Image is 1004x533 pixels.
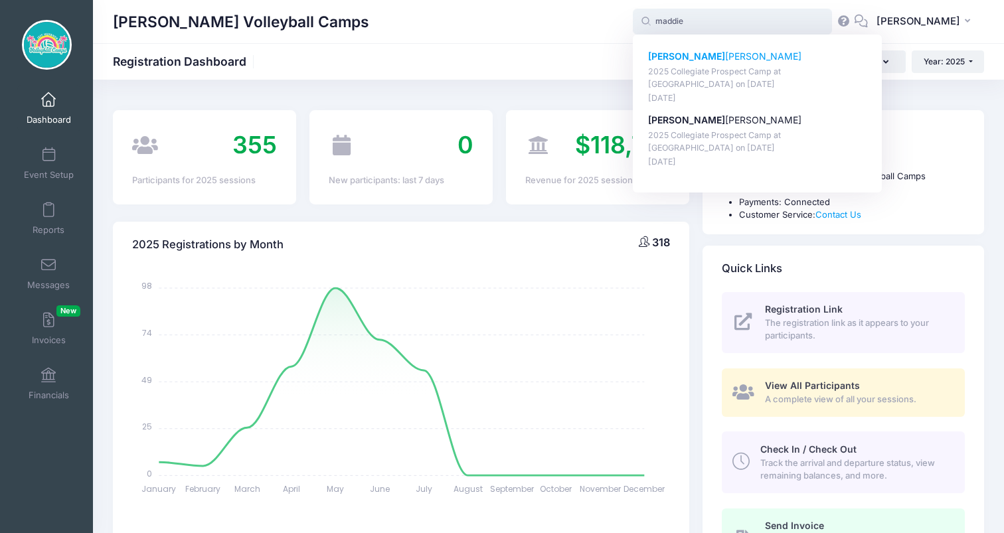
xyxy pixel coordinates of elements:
[648,50,867,64] p: [PERSON_NAME]
[113,54,258,68] h1: Registration Dashboard
[454,483,483,495] tspan: August
[29,390,69,401] span: Financials
[27,279,70,291] span: Messages
[924,56,965,66] span: Year: 2025
[147,467,153,479] tspan: 0
[132,174,277,187] div: Participants for 2025 sessions
[17,250,80,297] a: Messages
[633,9,832,35] input: Search by First Name, Last Name, or Email...
[815,209,861,220] a: Contact Us
[760,443,857,455] span: Check In / Check Out
[24,169,74,181] span: Event Setup
[541,483,573,495] tspan: October
[17,85,80,131] a: Dashboard
[17,195,80,242] a: Reports
[765,317,950,343] span: The registration link as it appears to your participants.
[142,280,153,291] tspan: 98
[490,483,535,495] tspan: September
[765,393,950,406] span: A complete view of all your sessions.
[722,292,965,353] a: Registration Link The registration link as it appears to your participants.
[142,483,177,495] tspan: January
[132,226,284,264] h4: 2025 Registrations by Month
[648,114,725,125] strong: [PERSON_NAME]
[17,360,80,407] a: Financials
[765,303,843,315] span: Registration Link
[580,483,622,495] tspan: November
[722,368,965,417] a: View All Participants A complete view of all your sessions.
[868,7,984,37] button: [PERSON_NAME]
[22,20,72,70] img: Jeff Huebner Volleyball Camps
[283,483,300,495] tspan: April
[739,196,965,209] li: Payments: Connected
[722,250,782,287] h4: Quick Links
[912,50,984,73] button: Year: 2025
[458,130,473,159] span: 0
[739,208,965,222] li: Customer Service:
[327,483,344,495] tspan: May
[17,140,80,187] a: Event Setup
[575,130,670,159] span: $118,771
[186,483,221,495] tspan: February
[877,14,960,29] span: [PERSON_NAME]
[416,483,432,495] tspan: July
[142,374,153,385] tspan: 49
[234,483,260,495] tspan: March
[648,50,725,62] strong: [PERSON_NAME]
[27,114,71,125] span: Dashboard
[143,327,153,339] tspan: 74
[760,457,950,483] span: Track the arrival and departure status, view remaining balances, and more.
[652,236,670,249] span: 318
[648,129,867,154] p: 2025 Collegiate Prospect Camp at [GEOGRAPHIC_DATA] on [DATE]
[56,305,80,317] span: New
[17,305,80,352] a: InvoicesNew
[33,224,64,236] span: Reports
[370,483,390,495] tspan: June
[143,421,153,432] tspan: 25
[648,114,867,127] p: [PERSON_NAME]
[765,520,824,531] span: Send Invoice
[525,174,670,187] div: Revenue for 2025 sessions
[329,174,473,187] div: New participants: last 7 days
[722,431,965,493] a: Check In / Check Out Track the arrival and departure status, view remaining balances, and more.
[648,92,867,105] p: [DATE]
[765,380,860,391] span: View All Participants
[32,335,66,346] span: Invoices
[113,7,369,37] h1: [PERSON_NAME] Volleyball Camps
[624,483,666,495] tspan: December
[232,130,277,159] span: 355
[648,66,867,90] p: 2025 Collegiate Prospect Camp at [GEOGRAPHIC_DATA] on [DATE]
[648,156,867,169] p: [DATE]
